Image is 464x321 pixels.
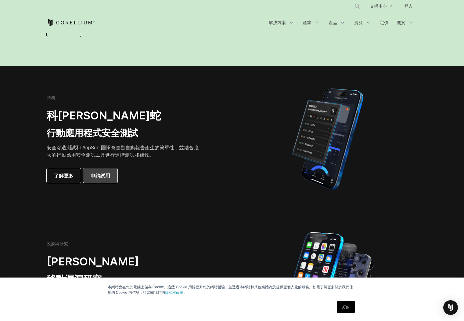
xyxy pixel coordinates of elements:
button: 搜尋 [352,1,363,12]
font: 移動漏洞研究 [47,273,102,284]
font: 政府與研究 [47,241,68,246]
a: 隱私權政策。 [165,290,187,295]
font: 解決方案 [269,20,286,25]
a: 科雷利姆之家 [47,19,95,26]
a: 申請試用 [83,168,117,183]
img: Corellium MATRIX 自動報告 iPhone 上跨安全類別的應用程式漏洞測試結果。 [282,86,374,192]
font: 安全滲透測試和 AppSec 團隊會喜歡自動報告產生的簡單性，並結合強大的行動應用安全測試工具進行進階測試和補救。 [47,144,199,158]
font: 資源 [354,20,363,25]
font: 產業 [303,20,311,25]
font: 行動應用程式安全測試 [47,127,138,138]
a: 好的 [337,301,355,313]
font: 產品 [329,20,337,25]
font: 本網站會在您的電腦上儲存 Cookie。這些 Cookie 用於提升您的網站體驗，並透過本網站和其他媒體為您提供更個人化的服務。如需了解更多關於我們使用的 Cookie 的信息，請參閱我們的 [108,285,353,295]
font: [PERSON_NAME] [47,255,139,268]
font: 科[PERSON_NAME]蛇 [47,109,161,122]
font: 好的 [342,305,350,309]
font: 商務 [47,95,55,100]
div: 導航選單 [347,1,418,12]
font: 了解更多 [54,173,74,179]
font: 定價 [380,20,388,25]
div: 導航選單 [265,17,418,28]
font: 支援中心 [370,3,387,9]
font: 關於 [397,20,405,25]
a: 了解更多 [47,168,81,183]
font: 申請試用 [91,173,110,179]
font: 登入 [404,3,413,9]
div: Open Intercom Messenger [443,300,458,315]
